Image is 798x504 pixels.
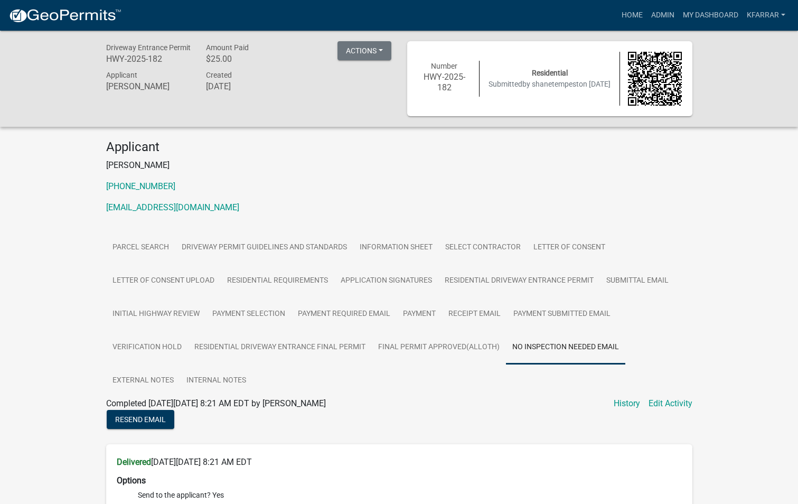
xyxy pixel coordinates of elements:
h6: [PERSON_NAME] [106,81,191,91]
span: Driveway Entrance Permit [106,43,191,52]
span: Created [206,71,232,79]
a: Letter of Consent Upload [106,264,221,298]
a: Parcel search [106,231,175,265]
a: Admin [647,5,679,25]
button: Actions [337,41,391,60]
a: Residential Requirements [221,264,334,298]
a: Submittal Email [600,264,675,298]
a: Payment Submitted Email [507,297,617,331]
h6: $25.00 [206,54,290,64]
p: [PERSON_NAME] [106,159,692,172]
h6: HWY-2025-182 [418,72,472,92]
span: by shanetempest [522,80,579,88]
span: Amount Paid [206,43,249,52]
span: Applicant [106,71,137,79]
span: Residential [532,69,568,77]
span: Resend Email [115,415,166,423]
a: No Inspection Needed Email [506,331,625,365]
h6: HWY-2025-182 [106,54,191,64]
a: Internal Notes [180,364,252,398]
a: Residential Driveway Entrance Permit [438,264,600,298]
span: Submitted on [DATE] [489,80,611,88]
h6: [DATE][DATE] 8:21 AM EDT [117,457,682,467]
a: External Notes [106,364,180,398]
h4: Applicant [106,139,692,155]
a: [PHONE_NUMBER] [106,181,175,191]
a: Information Sheet [353,231,439,265]
strong: Delivered [117,457,151,467]
h6: [DATE] [206,81,290,91]
a: Payment [397,297,442,331]
a: [EMAIL_ADDRESS][DOMAIN_NAME] [106,202,239,212]
a: Select contractor [439,231,527,265]
a: Edit Activity [649,397,692,410]
a: Application Signatures [334,264,438,298]
a: My Dashboard [679,5,743,25]
a: Residential Driveway Entrance Final Permit [188,331,372,365]
li: Send to the applicant? Yes [138,490,682,501]
a: Payment Selection [206,297,292,331]
a: Final Permit Approved(AllOth) [372,331,506,365]
a: Initial Highway Review [106,297,206,331]
a: Payment Required Email [292,297,397,331]
img: QR code [628,52,682,106]
a: Verification Hold [106,331,188,365]
span: Number [431,62,457,70]
a: Driveway Permit Guidelines and Standards [175,231,353,265]
span: Completed [DATE][DATE] 8:21 AM EDT by [PERSON_NAME] [106,398,326,408]
button: Resend Email [107,410,174,429]
a: History [614,397,640,410]
a: Receipt Email [442,297,507,331]
strong: Options [117,475,146,486]
a: kfarrar [743,5,790,25]
a: Home [617,5,647,25]
a: Letter Of Consent [527,231,612,265]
